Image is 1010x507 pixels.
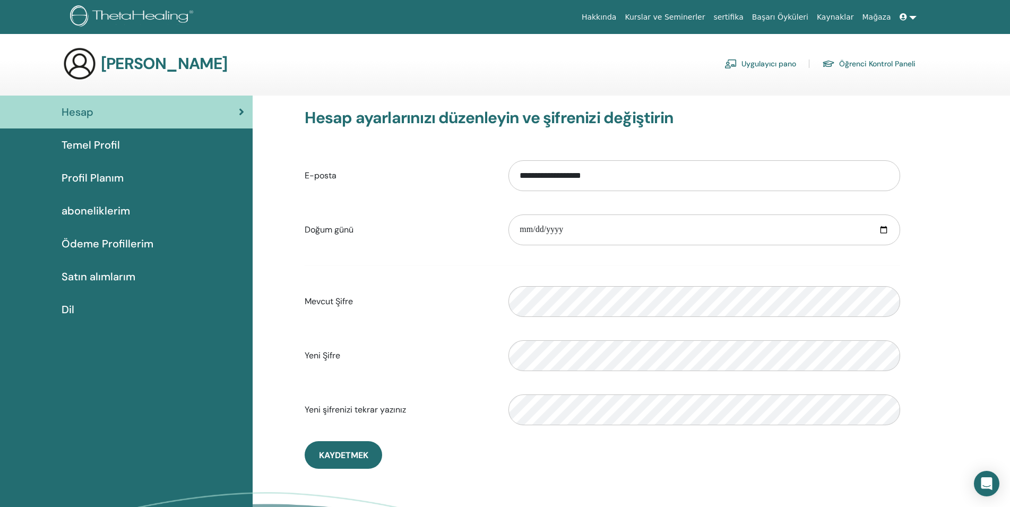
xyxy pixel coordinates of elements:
[974,471,999,496] div: Open Intercom Messenger
[822,55,916,72] a: Öğrenci Kontrol Paneli
[62,170,124,186] span: Profil Planım
[297,166,500,186] label: E-posta
[63,47,97,81] img: generic-user-icon.jpg
[297,291,500,312] label: Mevcut Şifre
[822,59,835,68] img: graduation-cap.svg
[62,104,93,120] span: Hesap
[319,450,368,461] span: Kaydetmek
[858,7,895,27] a: Mağaza
[724,59,737,68] img: chalkboard-teacher.svg
[305,441,382,469] button: Kaydetmek
[620,7,709,27] a: Kurslar ve Seminerler
[305,108,900,127] h3: Hesap ayarlarınızı düzenleyin ve şifrenizi değiştirin
[62,236,153,252] span: Ödeme Profillerim
[70,5,197,29] img: logo.png
[62,269,135,285] span: Satın alımlarım
[577,7,621,27] a: Hakkında
[297,400,500,420] label: Yeni şifrenizi tekrar yazınız
[748,7,813,27] a: Başarı Öyküleri
[813,7,858,27] a: Kaynaklar
[297,220,500,240] label: Doğum günü
[62,137,120,153] span: Temel Profil
[62,302,74,317] span: Dil
[297,346,500,366] label: Yeni Şifre
[101,54,228,73] h3: [PERSON_NAME]
[724,55,796,72] a: Uygulayıcı pano
[709,7,747,27] a: sertifika
[62,203,130,219] span: aboneliklerim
